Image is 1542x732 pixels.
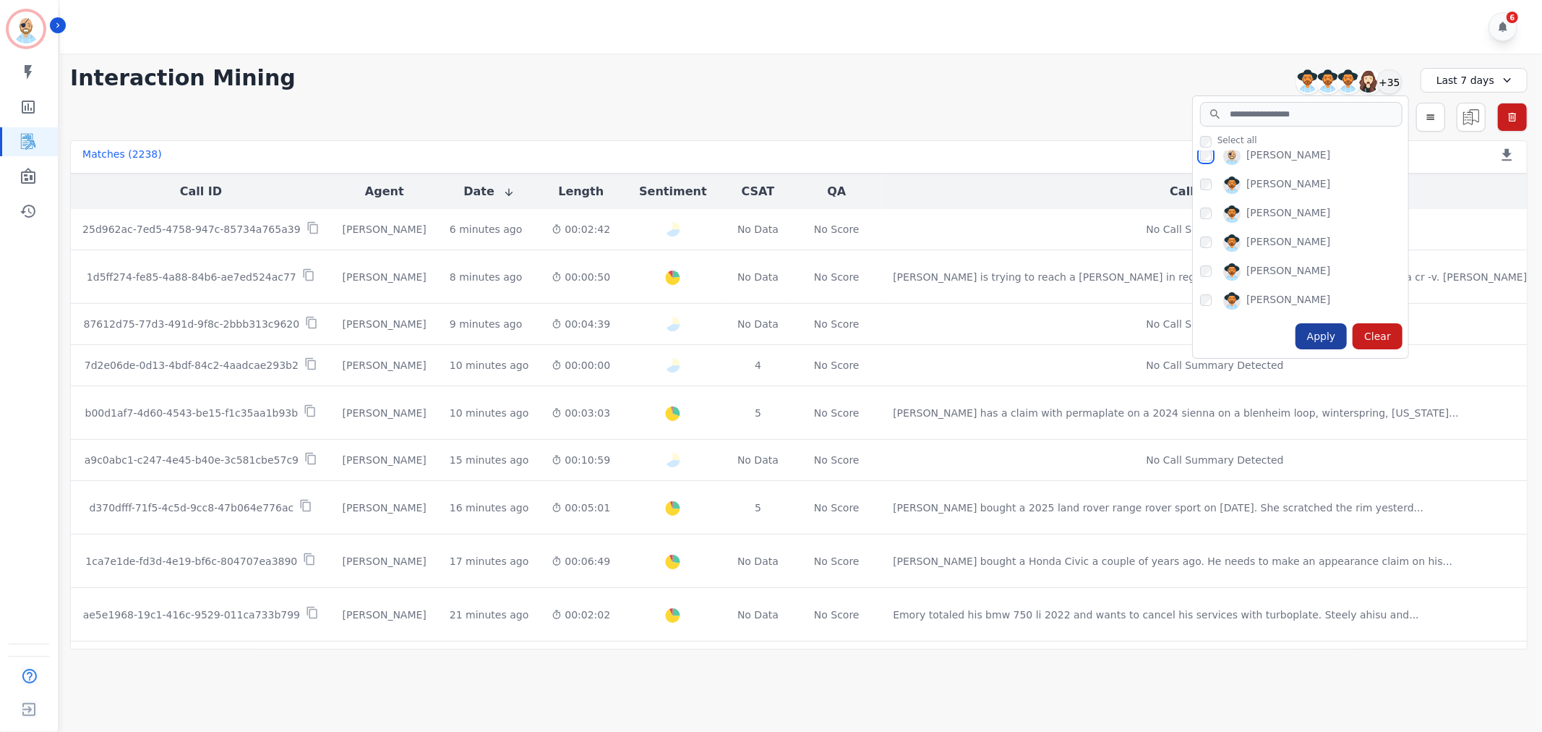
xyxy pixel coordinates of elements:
[736,453,781,467] div: No Data
[343,358,427,373] div: [PERSON_NAME]
[736,608,781,622] div: No Data
[552,270,610,284] div: 00:00:50
[814,222,860,237] div: No Score
[552,608,610,622] div: 00:02:02
[736,270,781,284] div: No Data
[814,501,860,515] div: No Score
[552,554,610,569] div: 00:06:49
[893,317,1537,331] div: No Call Summary Detected
[1353,323,1402,349] div: Clear
[70,65,296,91] h1: Interaction Mining
[450,406,528,420] div: 10 minutes ago
[1217,135,1257,146] span: Select all
[558,183,604,200] button: Length
[552,453,610,467] div: 00:10:59
[552,501,610,515] div: 00:05:01
[736,222,781,237] div: No Data
[1246,176,1330,194] div: [PERSON_NAME]
[736,554,781,569] div: No Data
[343,501,427,515] div: [PERSON_NAME]
[814,270,860,284] div: No Score
[365,183,404,200] button: Agent
[450,453,528,467] div: 15 minutes ago
[450,358,528,373] div: 10 minutes ago
[85,554,297,569] p: 1ca7e1de-fd3d-4e19-bf6c-804707ea3890
[814,453,860,467] div: No Score
[893,358,1537,373] div: No Call Summary Detected
[343,270,427,284] div: [PERSON_NAME]
[1246,148,1330,165] div: [PERSON_NAME]
[893,222,1537,237] div: No Call Summary Detected
[9,12,43,46] img: Bordered avatar
[343,317,427,331] div: [PERSON_NAME]
[450,270,523,284] div: 8 minutes ago
[736,317,781,331] div: No Data
[450,554,528,569] div: 17 minutes ago
[85,406,299,420] p: b00d1af7-4d60-4543-be15-f1c35aa1b93b
[736,501,781,515] div: 5
[343,406,427,420] div: [PERSON_NAME]
[736,358,781,373] div: 4
[893,270,1537,284] div: [PERSON_NAME] is trying to reach a [PERSON_NAME] in regards to a claim filed here for a 2019 hond...
[1507,12,1518,23] div: 6
[639,183,706,200] button: Sentiment
[827,183,846,200] button: QA
[552,317,610,331] div: 00:04:39
[1170,183,1259,200] button: Call Summary
[893,608,1419,622] div: Emory totaled his bmw 750 li 2022 and wants to cancel his services with turboplate. Steely ahisu ...
[736,406,781,420] div: 5
[343,453,427,467] div: [PERSON_NAME]
[552,406,610,420] div: 00:03:03
[450,608,528,622] div: 21 minutes ago
[82,147,162,167] div: Matches ( 2238 )
[552,222,610,237] div: 00:02:42
[742,183,775,200] button: CSAT
[343,222,427,237] div: [PERSON_NAME]
[893,453,1537,467] div: No Call Summary Detected
[1421,68,1528,93] div: Last 7 days
[814,317,860,331] div: No Score
[1246,263,1330,281] div: [PERSON_NAME]
[814,554,860,569] div: No Score
[450,222,523,237] div: 6 minutes ago
[893,406,1459,420] div: [PERSON_NAME] has a claim with permaplate on a 2024 sienna on a blenheim loop, winterspring, [US_...
[814,406,860,420] div: No Score
[1246,205,1330,223] div: [PERSON_NAME]
[1246,292,1330,310] div: [PERSON_NAME]
[343,554,427,569] div: [PERSON_NAME]
[893,501,1423,515] div: [PERSON_NAME] bought a 2025 land rover range rover sport on [DATE]. She scratched the rim yesterd...
[450,317,523,331] div: 9 minutes ago
[180,183,222,200] button: Call ID
[87,270,296,284] p: 1d5ff274-fe85-4a88-84b6-ae7ed524ac77
[814,608,860,622] div: No Score
[89,501,294,515] p: d370dfff-71f5-4c5d-9cc8-47b064e776ac
[893,554,1452,569] div: [PERSON_NAME] bought a Honda Civic a couple of years ago. He needs to make an appearance claim on...
[1377,69,1402,94] div: +35
[85,453,299,467] p: a9c0abc1-c247-4e45-b40e-3c581cbe57c9
[84,317,300,331] p: 87612d75-77d3-491d-9f8c-2bbb313c9620
[450,501,528,515] div: 16 minutes ago
[463,183,515,200] button: Date
[814,358,860,373] div: No Score
[83,608,300,622] p: ae5e1968-19c1-416c-9529-011ca733b799
[552,358,610,373] div: 00:00:00
[82,222,301,237] p: 25d962ac-7ed5-4758-947c-85734a765a39
[85,358,299,373] p: 7d2e06de-0d13-4bdf-84c2-4aadcae293b2
[1295,323,1348,349] div: Apply
[1246,234,1330,252] div: [PERSON_NAME]
[343,608,427,622] div: [PERSON_NAME]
